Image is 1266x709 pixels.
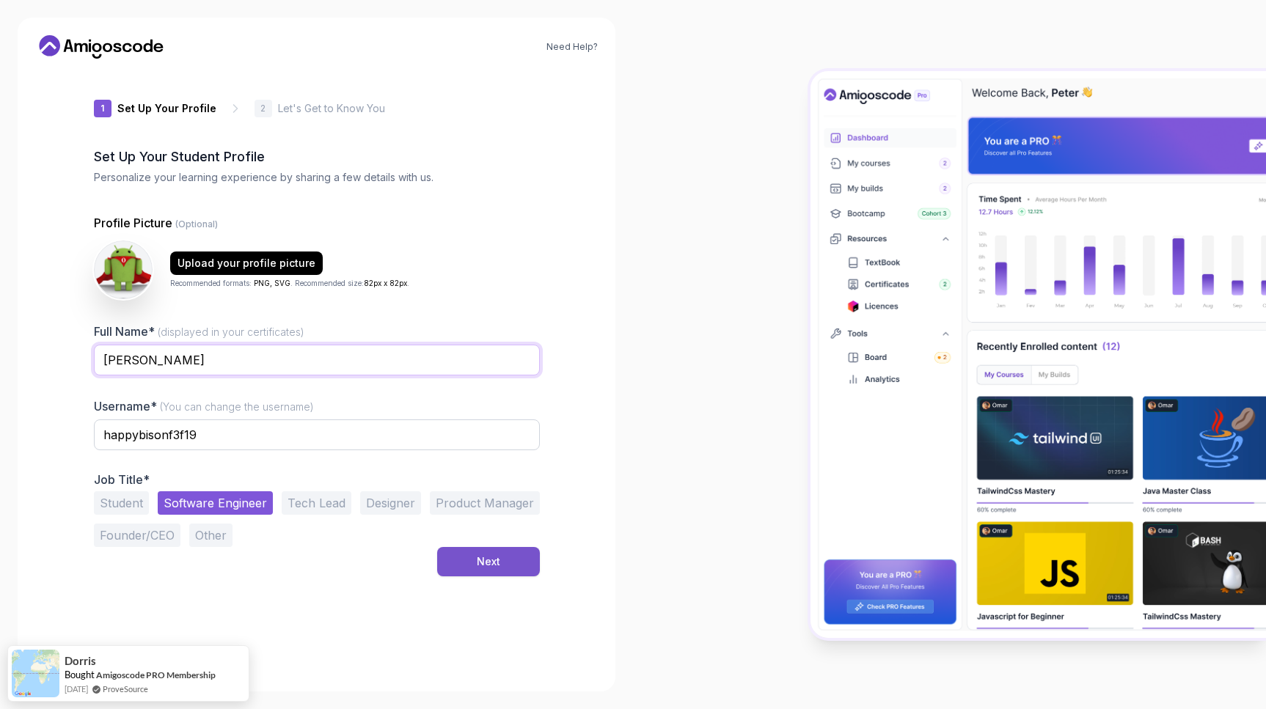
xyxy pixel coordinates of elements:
[360,491,421,515] button: Designer
[546,41,598,53] a: Need Help?
[65,655,96,667] span: Dorris
[178,256,315,271] div: Upload your profile picture
[282,491,351,515] button: Tech Lead
[437,547,540,576] button: Next
[364,279,407,287] span: 82px x 82px
[94,147,540,167] h2: Set Up Your Student Profile
[254,279,290,287] span: PNG, SVG
[430,491,540,515] button: Product Manager
[477,554,500,569] div: Next
[117,101,216,116] p: Set Up Your Profile
[189,524,233,547] button: Other
[170,251,323,275] button: Upload your profile picture
[158,491,273,515] button: Software Engineer
[65,683,88,695] span: [DATE]
[100,104,104,113] p: 1
[94,170,540,185] p: Personalize your learning experience by sharing a few details with us.
[94,399,314,414] label: Username*
[94,472,540,487] p: Job Title*
[12,650,59,697] img: provesource social proof notification image
[175,218,218,229] span: (Optional)
[158,326,304,338] span: (displayed in your certificates)
[96,669,216,680] a: Amigoscode PRO Membership
[260,104,266,113] p: 2
[160,400,314,413] span: (You can change the username)
[94,491,149,515] button: Student
[94,345,540,375] input: Enter your Full Name
[35,35,167,59] a: Home link
[103,683,148,695] a: ProveSource
[94,324,304,339] label: Full Name*
[94,524,180,547] button: Founder/CEO
[278,101,385,116] p: Let's Get to Know You
[65,669,95,680] span: Bought
[95,241,152,298] img: user profile image
[170,278,409,289] p: Recommended formats: . Recommended size: .
[94,214,540,232] p: Profile Picture
[94,419,540,450] input: Enter your Username
[811,71,1266,639] img: Amigoscode Dashboard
